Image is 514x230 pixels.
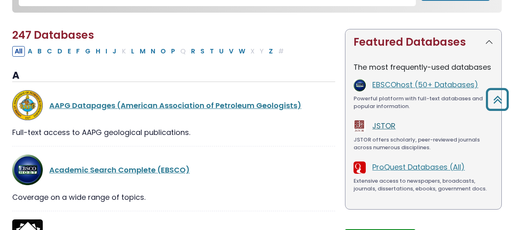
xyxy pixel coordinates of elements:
button: Filter Results C [44,46,55,57]
div: Coverage on a wide range of topics. [12,192,335,203]
a: JSTOR [372,121,395,131]
button: Filter Results U [217,46,226,57]
div: Extensive access to newspapers, broadcasts, journals, dissertations, ebooks, government docs. [354,177,493,193]
h3: A [12,70,335,82]
button: Filter Results G [83,46,93,57]
button: Filter Results R [189,46,198,57]
a: Academic Search Complete (EBSCO) [49,165,190,175]
button: Filter Results V [226,46,236,57]
button: Filter Results F [74,46,82,57]
button: Filter Results O [158,46,168,57]
button: Filter Results A [25,46,35,57]
button: Filter Results L [129,46,137,57]
a: EBSCOhost (50+ Databases) [372,80,478,90]
div: Alpha-list to filter by first letter of database name [12,46,287,56]
button: Filter Results J [110,46,119,57]
button: Filter Results P [169,46,178,57]
button: Filter Results D [55,46,65,57]
button: Filter Results E [65,46,73,57]
button: All [12,46,25,57]
button: Filter Results N [148,46,158,57]
button: Filter Results I [103,46,110,57]
button: Filter Results H [93,46,103,57]
span: 247 Databases [12,28,94,42]
button: Filter Results W [236,46,248,57]
button: Filter Results T [207,46,216,57]
div: Powerful platform with full-text databases and popular information. [354,95,493,111]
div: JSTOR offers scholarly, peer-reviewed journals across numerous disciplines. [354,136,493,152]
button: Filter Results B [35,46,44,57]
a: AAPG Datapages (American Association of Petroleum Geologists) [49,100,301,111]
button: Filter Results Z [266,46,275,57]
p: The most frequently-used databases [354,62,493,73]
button: Filter Results M [137,46,148,57]
button: Featured Databases [345,29,501,55]
a: ProQuest Databases (All) [372,162,465,172]
button: Filter Results S [198,46,207,57]
a: Back to Top [483,92,512,107]
div: Full-text access to AAPG geological publications. [12,127,335,138]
